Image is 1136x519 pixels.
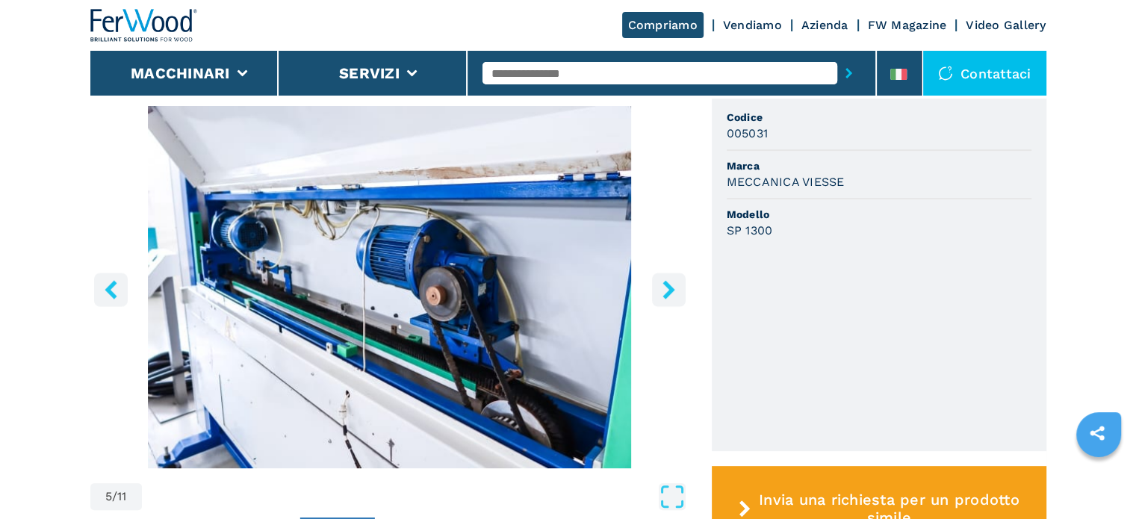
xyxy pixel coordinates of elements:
[146,483,686,510] button: Open Fullscreen
[727,125,769,142] h3: 005031
[723,18,782,32] a: Vendiamo
[117,491,127,503] span: 11
[90,106,689,468] img: Spazzolatrice MECCANICA VIESSE SP 1300
[727,222,773,239] h3: SP 1300
[339,64,400,82] button: Servizi
[1078,414,1116,452] a: sharethis
[90,9,198,42] img: Ferwood
[923,51,1046,96] div: Contattaci
[727,173,845,190] h3: MECCANICA VIESSE
[90,106,689,468] div: Go to Slide 5
[652,273,686,306] button: right-button
[966,18,1046,32] a: Video Gallery
[1073,452,1125,508] iframe: Chat
[727,110,1031,125] span: Codice
[94,273,128,306] button: left-button
[727,207,1031,222] span: Modello
[938,66,953,81] img: Contattaci
[837,56,860,90] button: submit-button
[105,491,112,503] span: 5
[801,18,848,32] a: Azienda
[727,158,1031,173] span: Marca
[131,64,230,82] button: Macchinari
[868,18,947,32] a: FW Magazine
[112,491,117,503] span: /
[622,12,704,38] a: Compriamo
